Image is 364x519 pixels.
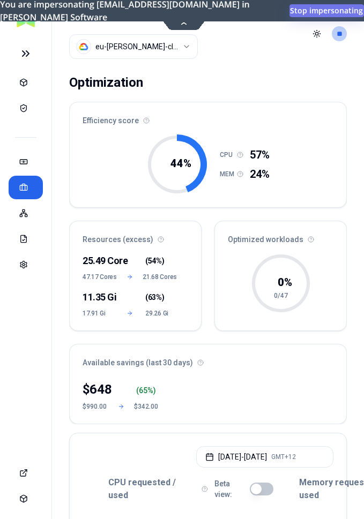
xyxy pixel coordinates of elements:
[196,446,333,468] button: [DATE]-[DATE]GMT+12
[83,309,114,318] span: 17.91 Gi
[83,290,114,305] div: 11.35 Gi
[170,157,191,170] tspan: 44 %
[83,273,117,281] span: 47.17 Cores
[145,309,177,318] span: 29.26 Gi
[136,385,160,396] div: ( %)
[90,381,112,398] p: 648
[148,292,162,303] span: 63%
[215,221,346,251] div: Optimized workloads
[145,255,164,266] span: ( )
[79,42,88,51] img: gcp
[69,72,143,93] div: Optimization
[250,147,270,162] span: 57%
[83,402,108,411] div: $990.00
[277,276,292,289] tspan: 0 %
[250,167,270,182] span: 24%
[83,253,114,268] div: 25.49 Core
[95,41,182,52] div: eu-rex-cluster
[139,385,147,396] p: 65
[271,453,296,461] span: GMT+12
[83,476,273,502] div: CPU requested / used
[148,255,162,266] span: 54%
[145,292,164,303] span: ( )
[274,292,288,299] tspan: 0/47
[214,478,248,500] p: Beta view:
[220,151,237,159] h1: CPU
[70,102,346,132] div: Efficiency score
[69,34,198,59] button: Select a value
[134,402,160,411] div: $342.00
[143,273,177,281] span: 21.68 Cores
[70,344,346,374] div: Available savings (last 30 days)
[70,221,201,251] div: Resources (excess)
[83,381,112,398] div: $
[220,170,237,178] h1: MEM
